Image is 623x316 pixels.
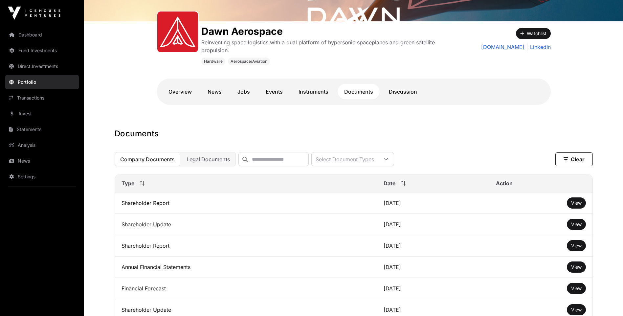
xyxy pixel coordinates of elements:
[571,200,582,206] span: View
[377,278,489,299] td: [DATE]
[115,278,377,299] td: Financial Forecast
[567,219,586,230] button: View
[571,307,582,312] span: View
[377,214,489,235] td: [DATE]
[181,152,236,166] button: Legal Documents
[120,156,175,163] span: Company Documents
[201,38,452,54] p: Reinventing space logistics with a dual platform of hypersonic spaceplanes and green satellite pr...
[231,84,256,100] a: Jobs
[571,306,582,313] a: View
[527,43,551,51] a: LinkedIn
[115,235,377,257] td: Shareholder Report
[162,84,545,100] nav: Tabs
[115,257,377,278] td: Annual Financial Statements
[162,84,198,100] a: Overview
[122,179,135,187] span: Type
[571,243,582,248] span: View
[115,152,180,166] button: Company Documents
[496,179,513,187] span: Action
[5,28,79,42] a: Dashboard
[292,84,335,100] a: Instruments
[590,284,623,316] iframe: Chat Widget
[312,152,378,166] div: Select Document Types
[571,285,582,292] a: View
[115,128,593,139] h1: Documents
[571,264,582,270] a: View
[382,84,424,100] a: Discussion
[231,59,267,64] span: Aerospace/Aviation
[555,152,593,166] button: Clear
[5,122,79,137] a: Statements
[571,221,582,228] a: View
[377,257,489,278] td: [DATE]
[516,28,551,39] button: Watchlist
[201,25,452,37] h1: Dawn Aerospace
[5,43,79,58] a: Fund Investments
[567,261,586,273] button: View
[259,84,289,100] a: Events
[384,179,396,187] span: Date
[571,264,582,270] span: View
[5,154,79,168] a: News
[5,169,79,184] a: Settings
[567,197,586,209] button: View
[160,14,195,50] img: Dawn-Icon.svg
[567,240,586,251] button: View
[5,75,79,89] a: Portfolio
[377,192,489,214] td: [DATE]
[377,235,489,257] td: [DATE]
[8,7,60,20] img: Icehouse Ventures Logo
[204,59,223,64] span: Hardware
[187,156,230,163] span: Legal Documents
[5,138,79,152] a: Analysis
[567,283,586,294] button: View
[5,59,79,74] a: Direct Investments
[338,84,380,100] a: Documents
[5,106,79,121] a: Invest
[5,91,79,105] a: Transactions
[115,192,377,214] td: Shareholder Report
[481,43,524,51] a: [DOMAIN_NAME]
[115,214,377,235] td: Shareholder Update
[201,84,228,100] a: News
[571,242,582,249] a: View
[567,304,586,315] button: View
[571,200,582,206] a: View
